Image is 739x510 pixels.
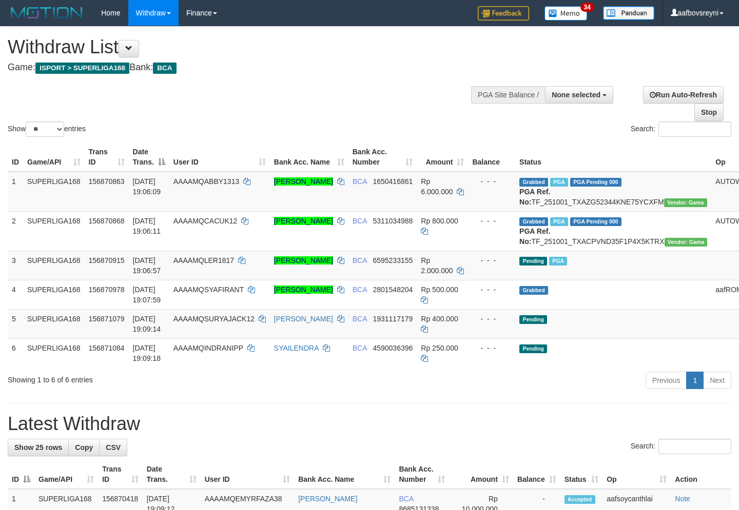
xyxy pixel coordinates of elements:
a: [PERSON_NAME] [274,256,333,264]
span: 156871084 [89,344,125,352]
th: Trans ID: activate to sort column ascending [85,142,129,172]
div: - - - [472,284,511,295]
th: Action [671,460,731,489]
span: [DATE] 19:06:09 [133,177,161,196]
b: PGA Ref. No: [519,188,550,206]
td: 5 [8,309,23,338]
a: Stop [694,104,724,121]
span: BCA [353,256,367,264]
span: [DATE] 19:06:11 [133,217,161,235]
span: None selected [552,91,600,99]
span: Copy 2801548204 to clipboard [373,285,413,294]
span: BCA [353,177,367,186]
span: BCA [399,495,413,503]
span: [DATE] 19:09:18 [133,344,161,362]
a: [PERSON_NAME] [274,315,333,323]
span: AAAAMQCACUK12 [173,217,237,225]
span: 156870978 [89,285,125,294]
span: BCA [153,63,176,74]
span: Rp 6.000.000 [421,177,453,196]
span: 156870868 [89,217,125,225]
td: 4 [8,280,23,309]
span: BCA [353,285,367,294]
a: Next [703,372,731,389]
span: AAAAMQINDRANIPP [173,344,243,352]
span: Grabbed [519,286,548,295]
a: Copy [68,439,100,456]
span: Copy 1650416861 to clipboard [373,177,413,186]
span: Copy 6595233155 to clipboard [373,256,413,264]
td: SUPERLIGA168 [23,309,85,338]
th: Status [515,142,711,172]
span: BCA [353,315,367,323]
a: Previous [646,372,687,389]
td: SUPERLIGA168 [23,251,85,280]
a: [PERSON_NAME] [298,495,357,503]
th: Game/API: activate to sort column ascending [23,142,85,172]
th: User ID: activate to sort column ascending [201,460,294,489]
span: Pending [519,315,547,324]
div: - - - [472,176,511,187]
img: panduan.png [603,6,654,20]
span: Grabbed [519,217,548,226]
td: 3 [8,251,23,280]
select: Showentries [26,121,64,137]
span: 34 [580,3,594,12]
td: 1 [8,172,23,212]
th: Balance: activate to sort column ascending [513,460,560,489]
input: Search: [658,439,731,454]
a: SYAILENDRA [274,344,319,352]
td: TF_251001_TXACPVND35F1P4X5KTRX [515,211,711,251]
span: [DATE] 19:07:59 [133,285,161,304]
span: 156870863 [89,177,125,186]
th: ID [8,142,23,172]
img: Button%20Memo.svg [544,6,588,21]
td: SUPERLIGA168 [23,211,85,251]
span: CSV [106,443,121,452]
img: Feedback.jpg [478,6,529,21]
td: 2 [8,211,23,251]
a: Run Auto-Refresh [643,86,724,104]
button: None selected [545,86,613,104]
a: CSV [99,439,127,456]
th: Trans ID: activate to sort column ascending [98,460,143,489]
th: Game/API: activate to sort column ascending [34,460,98,489]
h1: Latest Withdraw [8,414,731,434]
a: [PERSON_NAME] [274,177,333,186]
a: 1 [686,372,704,389]
h4: Game: Bank: [8,63,482,73]
th: Date Trans.: activate to sort column descending [129,142,169,172]
th: Bank Acc. Number: activate to sort column ascending [348,142,417,172]
span: AAAAMQSYAFIRANT [173,285,244,294]
th: Bank Acc. Number: activate to sort column ascending [395,460,449,489]
span: Rp 400.000 [421,315,458,323]
img: MOTION_logo.png [8,5,86,21]
span: Pending [519,257,547,266]
span: Copy [75,443,93,452]
th: Amount: activate to sort column ascending [449,460,513,489]
div: Showing 1 to 6 of 6 entries [8,371,300,385]
a: Note [675,495,690,503]
th: Status: activate to sort column ascending [560,460,603,489]
th: Amount: activate to sort column ascending [417,142,468,172]
td: SUPERLIGA168 [23,338,85,368]
span: [DATE] 19:09:14 [133,315,161,333]
span: Rp 2.000.000 [421,256,453,275]
span: [DATE] 19:06:57 [133,256,161,275]
span: AAAAMQSURYAJACK12 [173,315,255,323]
div: - - - [472,255,511,266]
span: BCA [353,217,367,225]
span: Vendor URL: https://trx31.1velocity.biz [664,198,707,207]
th: Balance [468,142,515,172]
a: Show 25 rows [8,439,69,456]
span: Vendor URL: https://trx31.1velocity.biz [665,238,708,247]
span: PGA Pending [570,217,621,226]
span: ISPORT > SUPERLIGA168 [35,63,129,74]
span: AAAAMQLER1817 [173,256,234,264]
label: Search: [631,121,731,137]
span: Pending [519,344,547,353]
span: Copy 1931117179 to clipboard [373,315,413,323]
span: Marked by aafsoycanthlai [549,257,567,266]
span: 156870915 [89,256,125,264]
span: AAAAMQABBY1313 [173,177,239,186]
